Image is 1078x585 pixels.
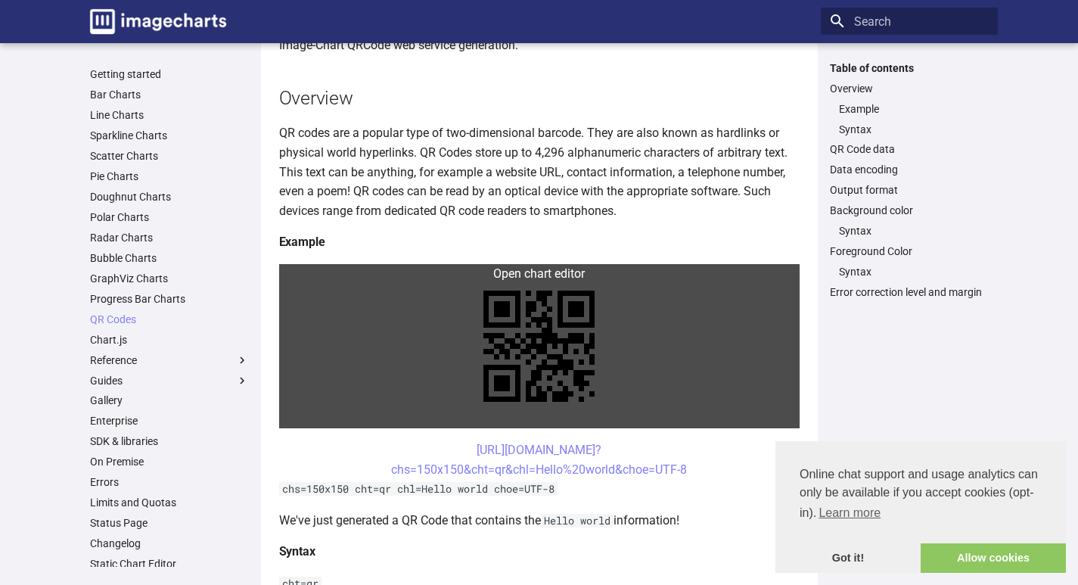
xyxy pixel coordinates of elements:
a: Limits and Quotas [90,496,249,509]
a: Changelog [90,537,249,550]
a: Syntax [839,265,989,278]
input: Search [821,8,998,35]
a: Getting started [90,67,249,81]
a: Sparkline Charts [90,129,249,142]
code: chs=150x150 cht=qr chl=Hello world choe=UTF-8 [279,482,558,496]
h4: Example [279,232,800,252]
label: Reference [90,353,249,367]
a: Output format [830,183,989,197]
a: learn more about cookies [816,502,883,524]
a: On Premise [90,455,249,468]
a: GraphViz Charts [90,272,249,285]
a: Scatter Charts [90,149,249,163]
code: Hello world [541,514,614,527]
p: QR codes are a popular type of two-dimensional barcode. They are also known as hardlinks or physi... [279,123,800,220]
a: Overview [830,82,989,95]
a: Enterprise [90,414,249,428]
a: Data encoding [830,163,989,176]
p: We've just generated a QR Code that contains the information! [279,511,800,531]
a: Chart.js [90,333,249,347]
a: Foreground Color [830,244,989,258]
a: Line Charts [90,108,249,122]
a: [URL][DOMAIN_NAME]?chs=150x150&cht=qr&chl=Hello%20world&choe=UTF-8 [391,443,687,477]
a: SDK & libraries [90,434,249,448]
a: Bar Charts [90,88,249,101]
label: Table of contents [821,61,998,75]
a: Bubble Charts [90,251,249,265]
h4: Syntax [279,542,800,562]
a: Syntax [839,123,989,136]
a: Example [839,102,989,116]
h2: Overview [279,85,800,111]
a: Gallery [90,394,249,407]
a: Image-Charts documentation [84,3,232,40]
label: Guides [90,374,249,387]
nav: Foreground Color [830,265,989,278]
a: Syntax [839,224,989,238]
a: Static Chart Editor [90,557,249,571]
div: cookieconsent [775,441,1066,573]
nav: Overview [830,102,989,136]
a: Background color [830,204,989,217]
nav: Table of contents [821,61,998,300]
a: Status Page [90,516,249,530]
a: Pie Charts [90,170,249,183]
a: Error correction level and margin [830,285,989,299]
a: Errors [90,475,249,489]
nav: Background color [830,224,989,238]
a: Progress Bar Charts [90,292,249,306]
a: Polar Charts [90,210,249,224]
a: Radar Charts [90,231,249,244]
a: QR Code data [830,142,989,156]
span: Online chat support and usage analytics can only be available if you accept cookies (opt-in). [800,465,1042,524]
a: dismiss cookie message [775,543,921,574]
a: Doughnut Charts [90,190,249,204]
a: allow cookies [921,543,1066,574]
a: QR Codes [90,313,249,326]
img: logo [90,9,226,34]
